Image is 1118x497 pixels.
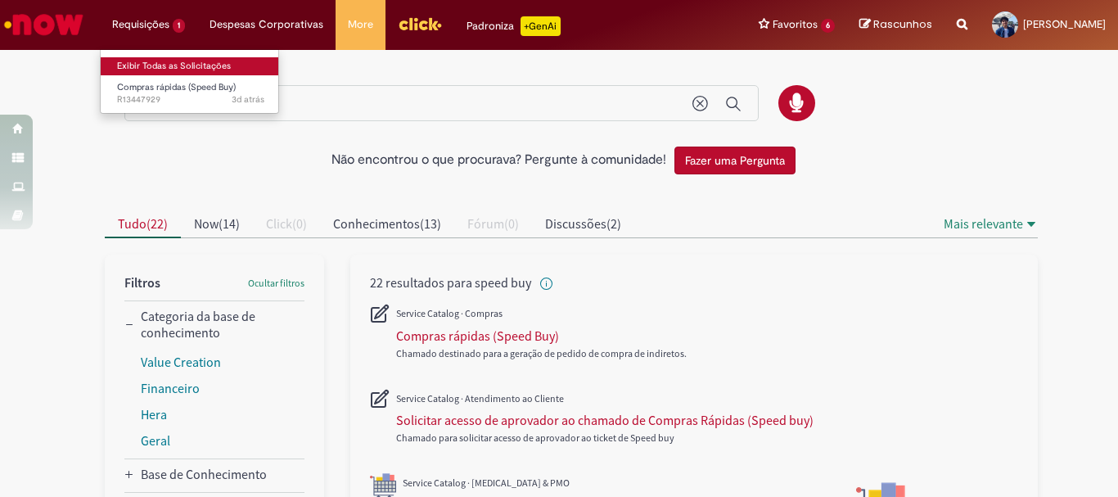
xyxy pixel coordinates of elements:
[112,16,169,33] span: Requisições
[2,8,86,41] img: ServiceNow
[859,17,932,33] a: Rascunhos
[210,16,323,33] span: Despesas Corporativas
[232,93,264,106] time: 26/08/2025 11:44:38
[348,16,373,33] span: More
[117,81,236,93] span: Compras rápidas (Speed Buy)
[101,79,281,109] a: Aberto R13447929 : Compras rápidas (Speed Buy)
[232,93,264,106] span: 3d atrás
[101,57,281,75] a: Exibir Todas as Solicitações
[873,16,932,32] span: Rascunhos
[117,93,264,106] span: R13447929
[398,11,442,36] img: click_logo_yellow_360x200.png
[674,147,796,174] button: Fazer uma Pergunta
[331,153,666,168] h2: Não encontrou o que procurava? Pergunte à comunidade!
[773,16,818,33] span: Favoritos
[821,19,835,33] span: 6
[521,16,561,36] p: +GenAi
[100,49,279,114] ul: Requisições
[467,16,561,36] div: Padroniza
[173,19,185,33] span: 1
[1023,17,1106,31] span: [PERSON_NAME]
